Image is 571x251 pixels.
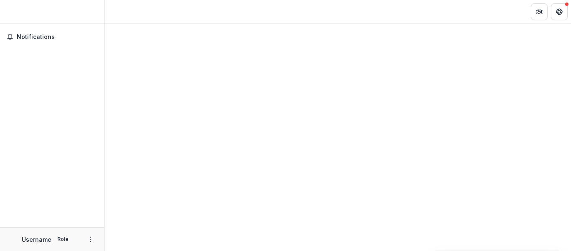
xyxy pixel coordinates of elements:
button: Partners [531,3,548,20]
p: Username [22,235,51,244]
span: Notifications [17,34,97,41]
button: Notifications [3,30,101,44]
button: More [86,234,96,244]
button: Get Help [551,3,568,20]
p: Role [55,235,71,243]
